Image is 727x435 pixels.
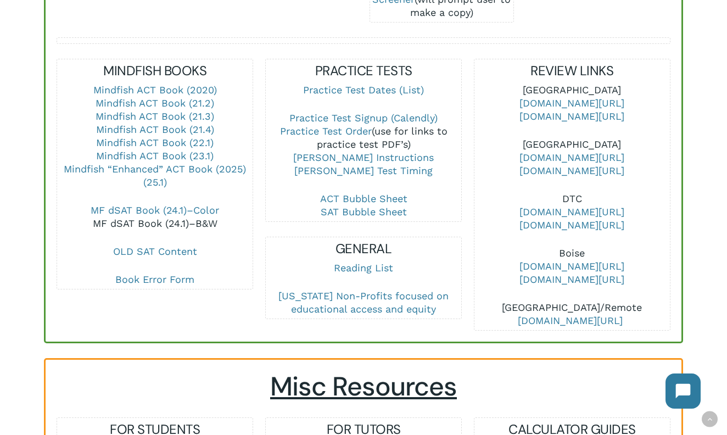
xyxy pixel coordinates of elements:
a: Mindfish ACT Book (22.1) [96,137,214,148]
a: [DOMAIN_NAME][URL] [519,165,624,176]
a: [PERSON_NAME] Instructions [293,152,434,163]
a: [DOMAIN_NAME][URL] [519,110,624,122]
p: [GEOGRAPHIC_DATA]/Remote [474,301,669,327]
p: (use for links to practice test PDF’s) [266,111,461,192]
a: MF dSAT Book (24.1)–Color [91,204,219,216]
a: [DOMAIN_NAME][URL] [519,219,624,231]
a: ACT Bubble Sheet [320,193,407,204]
a: Mindfish ACT Book (23.1) [96,150,214,161]
a: Book Error Form [115,274,194,285]
a: SAT Bubble Sheet [321,206,407,217]
p: Boise [474,247,669,301]
a: [PERSON_NAME] Test Timing [294,165,433,176]
p: [GEOGRAPHIC_DATA] [474,83,669,138]
iframe: Chatbot [655,362,712,420]
a: MF dSAT Book (24.1)–B&W [93,217,217,229]
h5: MINDFISH BOOKS [57,62,252,80]
span: Misc Resources [270,369,457,404]
a: [US_STATE] Non-Profits focused on educational access and equity [278,290,449,315]
a: [DOMAIN_NAME][URL] [518,315,623,326]
a: [DOMAIN_NAME][URL] [519,152,624,163]
a: OLD SAT Content [113,246,197,257]
p: [GEOGRAPHIC_DATA] [474,138,669,192]
a: Practice Test Order [280,125,372,137]
a: Mindfish ACT Book (21.4) [96,124,214,135]
p: DTC [474,192,669,247]
a: [DOMAIN_NAME][URL] [519,97,624,109]
a: Reading List [334,262,393,274]
a: [DOMAIN_NAME][URL] [519,260,624,272]
h5: PRACTICE TESTS [266,62,461,80]
a: Practice Test Signup (Calendly) [289,112,438,124]
a: Practice Test Dates (List) [303,84,424,96]
a: Mindfish ACT Book (21.2) [96,97,214,109]
a: Mindfish ACT Book (2020) [93,84,217,96]
h5: GENERAL [266,240,461,258]
a: Mindfish “Enhanced” ACT Book (2025) (25.1) [64,163,246,188]
a: [DOMAIN_NAME][URL] [519,274,624,285]
h5: REVIEW LINKS [474,62,669,80]
a: Mindfish ACT Book (21.3) [96,110,214,122]
a: [DOMAIN_NAME][URL] [519,206,624,217]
